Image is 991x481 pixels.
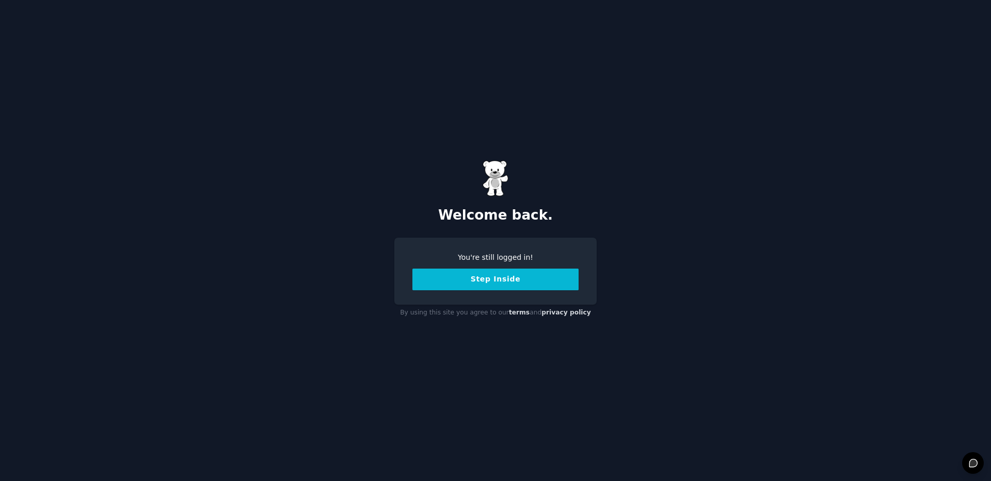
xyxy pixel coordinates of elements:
[394,305,597,321] div: By using this site you agree to our and
[509,309,530,316] a: terms
[412,252,579,263] div: You're still logged in!
[394,207,597,224] h2: Welcome back.
[412,275,579,283] a: Step Inside
[541,309,591,316] a: privacy policy
[483,160,508,196] img: Gummy Bear
[412,269,579,290] button: Step Inside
